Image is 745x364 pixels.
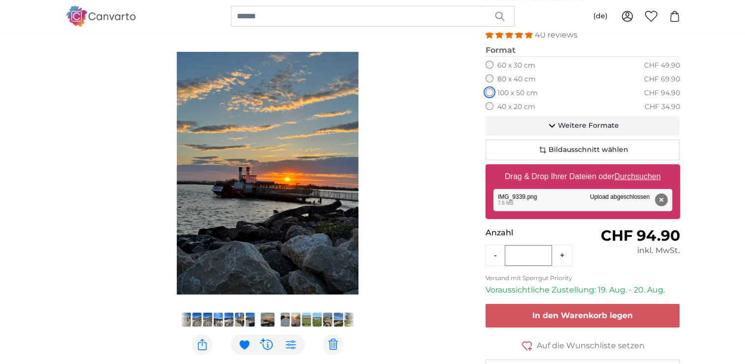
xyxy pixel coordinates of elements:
span: CHF 94.90 [600,226,680,245]
img: Canvarto [65,6,136,26]
label: Drag & Drop Ihrer Dateien oder [501,167,665,186]
span: In den Warenkorb legen [532,311,633,320]
label: 40 x 20 cm [497,102,535,112]
button: In den Warenkorb legen [486,304,680,328]
legend: Format [486,44,680,57]
span: Weitere Formate [558,121,619,131]
div: CHF 94.90 [644,88,680,98]
div: CHF 49.90 [644,61,680,71]
button: Bildausschnitt wählen [486,140,680,160]
button: - [486,246,505,265]
span: 4.98 stars [486,30,535,39]
p: Versand mit Sperrgut Priority [486,274,680,282]
p: Voraussichtliche Zustellung: 19. Aug. - 20. Aug. [486,284,680,296]
button: + [552,246,572,265]
button: Auf die Wunschliste setzen [486,339,680,352]
label: 100 x 50 cm [497,88,538,98]
button: Weitere Formate [486,116,680,136]
label: 60 x 30 cm [497,61,535,71]
span: Bildausschnitt wählen [549,145,628,155]
div: CHF 69.90 [644,74,680,84]
button: (de) [585,7,615,25]
p: Anzahl [486,227,583,239]
div: CHF 34.90 [644,102,680,112]
span: Auf die Wunschliste setzen [537,340,645,352]
label: 80 x 40 cm [497,74,536,84]
span: 40 reviews [535,30,578,39]
u: Durchsuchen [614,172,660,181]
div: inkl. MwSt. [583,245,680,256]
